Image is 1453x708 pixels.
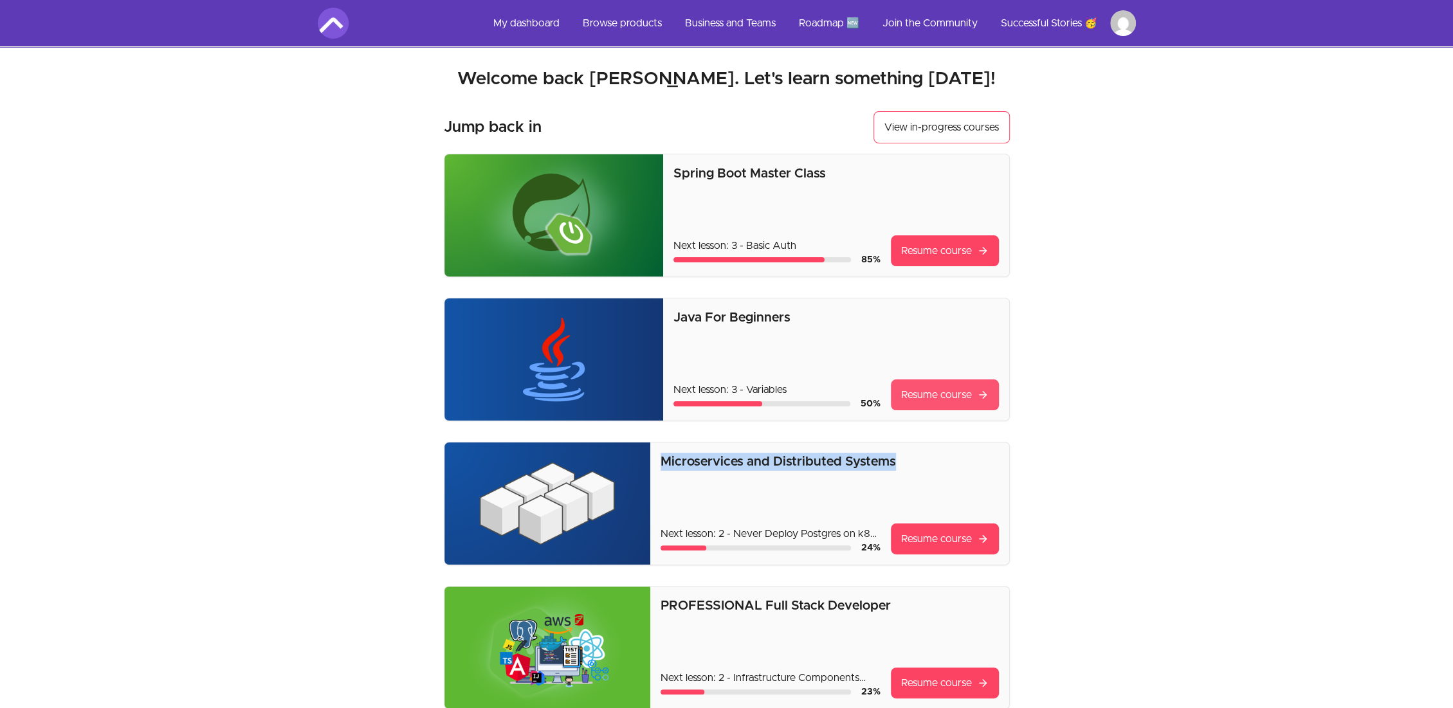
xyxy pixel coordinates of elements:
img: Product image for Microservices and Distributed Systems [444,442,650,565]
a: Business and Teams [675,8,786,39]
h3: Jump back in [444,117,542,138]
a: Resume course [891,523,999,554]
p: Microservices and Distributed Systems [661,453,999,471]
img: Product image for Java For Beginners [444,298,664,421]
div: Course progress [673,257,850,262]
div: Course progress [673,401,850,406]
div: Course progress [661,689,851,694]
a: Resume course [891,379,999,410]
p: Java For Beginners [673,309,998,327]
img: Profile image for Mohammad Mukhawi [1110,10,1136,36]
a: Resume course [891,667,999,698]
p: Next lesson: 3 - Basic Auth [673,238,880,253]
a: Successful Stories 🥳 [991,8,1108,39]
a: Join the Community [872,8,988,39]
a: Browse products [572,8,672,39]
a: My dashboard [483,8,570,39]
a: Roadmap 🆕 [789,8,870,39]
nav: Main [483,8,1136,39]
div: Course progress [661,545,851,550]
p: Next lesson: 2 - Never Deploy Postgres on k8s. Only for local testing [661,526,881,541]
span: 50 % [861,399,881,408]
img: Amigoscode logo [318,8,349,39]
span: 85 % [861,255,881,264]
p: PROFESSIONAL Full Stack Developer [661,597,999,615]
span: 23 % [861,687,881,696]
p: Next lesson: 2 - Infrastructure Components Overview [661,670,881,685]
p: Next lesson: 3 - Variables [673,382,880,397]
span: 24 % [861,543,881,552]
h2: Welcome back [PERSON_NAME]. Let's learn something [DATE]! [318,68,1136,91]
img: Product image for Spring Boot Master Class [444,154,664,277]
a: View in-progress courses [873,111,1010,143]
p: Spring Boot Master Class [673,165,998,183]
a: Resume course [891,235,999,266]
